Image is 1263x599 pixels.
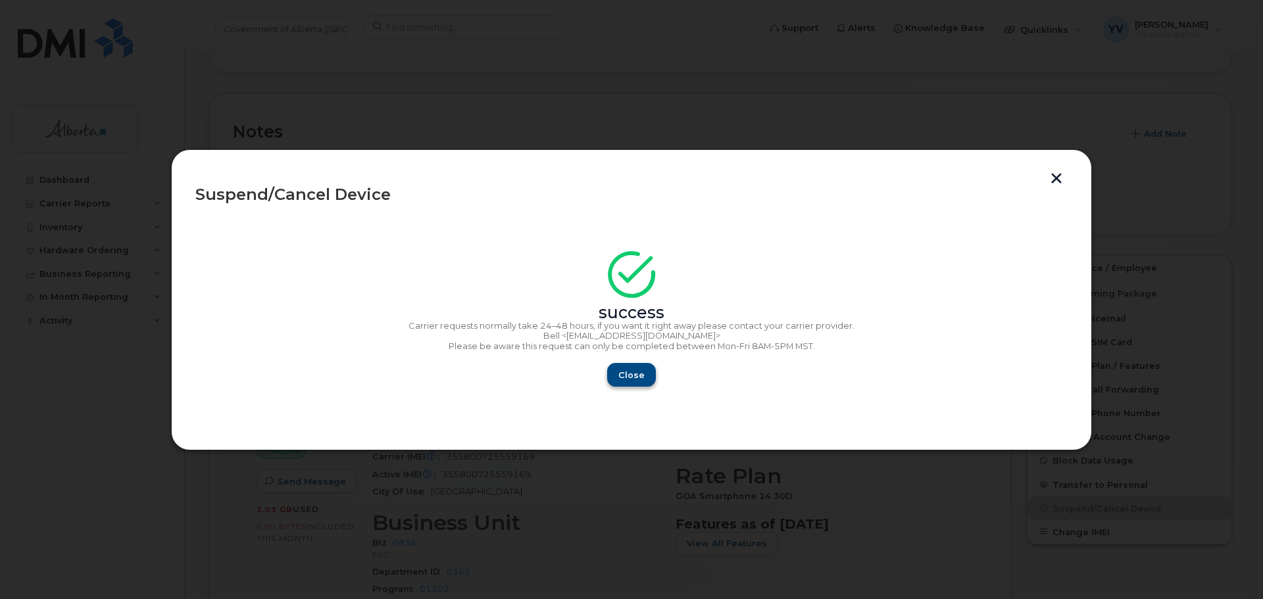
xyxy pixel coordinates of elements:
[195,331,1068,341] p: Bell <[EMAIL_ADDRESS][DOMAIN_NAME]>
[607,363,656,387] button: Close
[195,341,1068,352] p: Please be aware this request can only be completed between Mon-Fri 8AM-5PM MST.
[195,308,1068,318] div: success
[195,187,1068,203] div: Suspend/Cancel Device
[195,321,1068,331] p: Carrier requests normally take 24–48 hours, if you want it right away please contact your carrier...
[618,369,645,381] span: Close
